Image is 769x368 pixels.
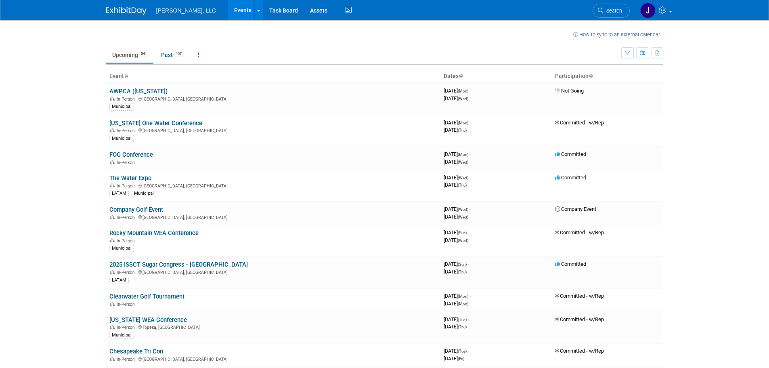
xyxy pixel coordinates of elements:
[458,325,467,329] span: (Thu)
[444,159,468,165] span: [DATE]
[469,206,471,212] span: -
[109,229,199,237] a: Rocky Mountain WEA Conference
[155,47,190,63] a: Past407
[444,120,471,126] span: [DATE]
[109,135,134,142] div: Municipal
[444,175,471,181] span: [DATE]
[458,357,464,361] span: (Fri)
[109,214,437,220] div: [GEOGRAPHIC_DATA], [GEOGRAPHIC_DATA]
[458,176,468,180] span: (Wed)
[444,182,467,188] span: [DATE]
[469,120,471,126] span: -
[110,215,115,219] img: In-Person Event
[117,183,137,189] span: In-Person
[458,270,467,274] span: (Thu)
[469,151,471,157] span: -
[109,182,437,189] div: [GEOGRAPHIC_DATA], [GEOGRAPHIC_DATA]
[459,73,463,79] a: Sort by Start Date
[109,120,202,127] a: [US_STATE] One Water Conference
[110,183,115,187] img: In-Person Event
[444,214,468,220] span: [DATE]
[117,215,137,220] span: In-Person
[106,47,153,63] a: Upcoming54
[109,293,184,300] a: Clearwater Golf Tournament
[458,262,467,267] span: (Sun)
[458,349,467,353] span: (Tue)
[444,324,467,330] span: [DATE]
[109,332,134,339] div: Municipal
[469,293,471,299] span: -
[555,293,604,299] span: Committed - w/Rep
[124,73,128,79] a: Sort by Event Name
[110,128,115,132] img: In-Person Event
[468,229,469,236] span: -
[458,294,468,299] span: (Mon)
[444,237,468,243] span: [DATE]
[555,261,586,267] span: Committed
[117,238,137,244] span: In-Person
[117,325,137,330] span: In-Person
[117,128,137,133] span: In-Person
[117,97,137,102] span: In-Person
[458,152,468,157] span: (Mon)
[138,51,147,57] span: 54
[444,127,467,133] span: [DATE]
[458,238,468,243] span: (Wed)
[555,316,604,322] span: Committed - w/Rep
[444,261,469,267] span: [DATE]
[109,324,437,330] div: Topeka, [GEOGRAPHIC_DATA]
[109,127,437,133] div: [GEOGRAPHIC_DATA], [GEOGRAPHIC_DATA]
[132,190,156,197] div: Municipal
[109,206,163,213] a: Company Golf Event
[444,95,468,101] span: [DATE]
[458,231,467,235] span: (Sun)
[444,88,471,94] span: [DATE]
[106,69,440,83] th: Event
[640,3,656,18] img: Jennifer Stepka
[458,183,467,187] span: (Thu)
[110,238,115,242] img: In-Person Event
[458,121,468,125] span: (Mon)
[109,88,168,95] a: AWPCA ([US_STATE])
[555,348,604,354] span: Committed - w/Rep
[109,269,437,275] div: [GEOGRAPHIC_DATA], [GEOGRAPHIC_DATA]
[444,293,471,299] span: [DATE]
[109,277,129,284] div: LATAM
[117,357,137,362] span: In-Person
[458,160,468,164] span: (Wed)
[573,32,663,38] a: How to sync to an external calendar...
[444,269,467,275] span: [DATE]
[603,8,622,14] span: Search
[110,160,115,164] img: In-Person Event
[110,325,115,329] img: In-Person Event
[589,73,593,79] a: Sort by Participation Type
[555,175,586,181] span: Committed
[468,316,469,322] span: -
[555,120,604,126] span: Committed - w/Rep
[110,302,115,306] img: In-Person Event
[444,151,471,157] span: [DATE]
[458,302,468,306] span: (Mon)
[444,348,469,354] span: [DATE]
[173,51,184,57] span: 407
[458,128,467,132] span: (Thu)
[469,88,471,94] span: -
[444,301,468,307] span: [DATE]
[117,302,137,307] span: In-Person
[109,316,187,324] a: [US_STATE] WEA Conference
[593,4,630,18] a: Search
[110,97,115,101] img: In-Person Event
[468,261,469,267] span: -
[444,316,469,322] span: [DATE]
[109,151,153,158] a: FOG Conference
[117,270,137,275] span: In-Person
[555,151,586,157] span: Committed
[109,261,248,268] a: 2025 ISSCT Sugar Congress - [GEOGRAPHIC_DATA]
[458,318,467,322] span: (Tue)
[458,215,468,219] span: (Wed)
[458,89,468,93] span: (Mon)
[109,103,134,110] div: Municipal
[444,355,464,362] span: [DATE]
[555,229,604,236] span: Committed - w/Rep
[109,245,134,252] div: Municipal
